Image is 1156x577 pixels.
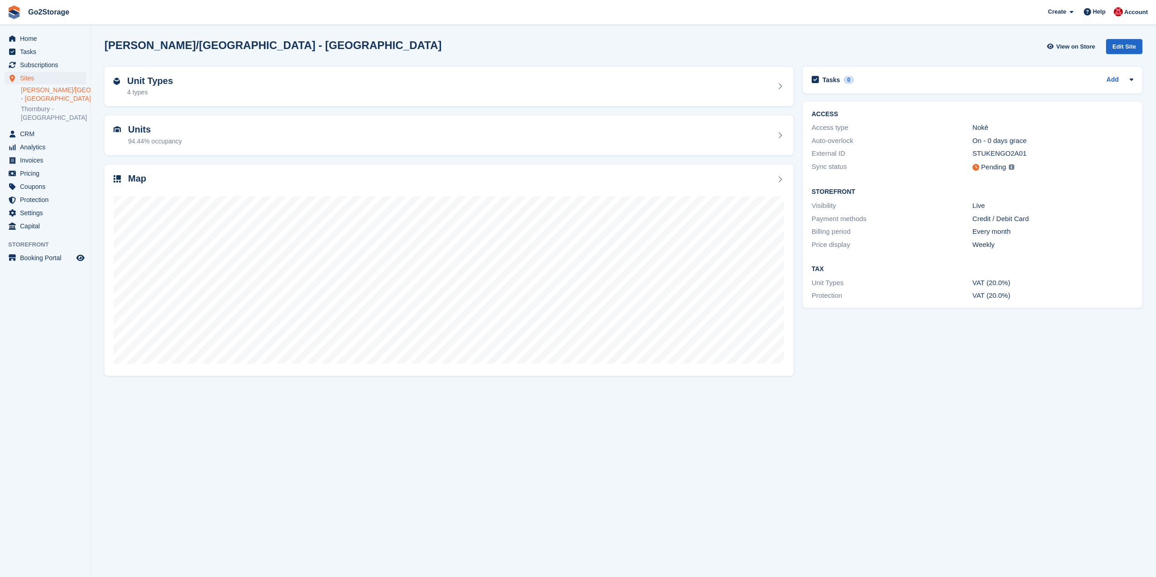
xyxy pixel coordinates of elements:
span: Capital [20,220,74,232]
div: Pending [981,162,1006,173]
div: Payment methods [812,214,972,224]
img: unit-type-icn-2b2737a686de81e16bb02015468b77c625bbabd49415b5ef34ead5e3b44a266d.svg [114,78,120,85]
a: Preview store [75,252,86,263]
div: External ID [812,148,972,159]
a: Map [104,164,794,376]
span: Coupons [20,180,74,193]
a: menu [5,128,86,140]
div: Access type [812,123,972,133]
span: Protection [20,193,74,206]
span: Sites [20,72,74,84]
div: Every month [972,227,1133,237]
a: Add [1106,75,1119,85]
span: CRM [20,128,74,140]
a: menu [5,220,86,232]
a: Units 94.44% occupancy [104,115,794,155]
div: Price display [812,240,972,250]
div: Protection [812,291,972,301]
span: Account [1124,8,1148,17]
a: Edit Site [1106,39,1142,58]
h2: Units [128,124,182,135]
div: Sync status [812,162,972,173]
img: icon-info-grey-7440780725fd019a000dd9b08b2336e03edf1995a4989e88bcd33f0948082b44.svg [1009,164,1014,170]
a: Unit Types 4 types [104,67,794,107]
span: Subscriptions [20,59,74,71]
a: menu [5,45,86,58]
div: VAT (20.0%) [972,291,1133,301]
div: 94.44% occupancy [128,137,182,146]
a: [PERSON_NAME]/[GEOGRAPHIC_DATA] - [GEOGRAPHIC_DATA] [21,86,86,103]
span: Analytics [20,141,74,153]
a: menu [5,59,86,71]
span: Pricing [20,167,74,180]
a: View on Store [1046,39,1099,54]
div: On - 0 days grace [972,136,1133,146]
div: 4 types [127,88,173,97]
div: Auto-overlock [812,136,972,146]
h2: Map [128,173,146,184]
div: STUKENGO2A01 [972,148,1133,159]
a: Thornbury - [GEOGRAPHIC_DATA] [21,105,86,122]
img: James Pearson [1114,7,1123,16]
h2: Tasks [823,76,840,84]
a: Go2Storage [25,5,73,20]
a: menu [5,154,86,167]
h2: [PERSON_NAME]/[GEOGRAPHIC_DATA] - [GEOGRAPHIC_DATA] [104,39,442,51]
div: Visibility [812,201,972,211]
a: menu [5,180,86,193]
h2: Unit Types [127,76,173,86]
a: menu [5,167,86,180]
a: menu [5,252,86,264]
div: Nokē [972,123,1133,133]
div: Unit Types [812,278,972,288]
span: Create [1048,7,1066,16]
div: Credit / Debit Card [972,214,1133,224]
span: Help [1093,7,1106,16]
div: Live [972,201,1133,211]
a: menu [5,193,86,206]
div: Weekly [972,240,1133,250]
span: Storefront [8,240,90,249]
div: Billing period [812,227,972,237]
img: unit-icn-7be61d7bf1b0ce9d3e12c5938cc71ed9869f7b940bace4675aadf7bd6d80202e.svg [114,126,121,133]
img: map-icn-33ee37083ee616e46c38cad1a60f524a97daa1e2b2c8c0bc3eb3415660979fc1.svg [114,175,121,182]
div: VAT (20.0%) [972,278,1133,288]
span: Tasks [20,45,74,58]
a: menu [5,72,86,84]
span: Booking Portal [20,252,74,264]
div: 0 [843,76,854,84]
a: menu [5,32,86,45]
span: Invoices [20,154,74,167]
h2: ACCESS [812,111,1133,118]
span: Settings [20,207,74,219]
span: View on Store [1056,42,1095,51]
h2: Storefront [812,188,1133,196]
a: menu [5,207,86,219]
span: Home [20,32,74,45]
img: stora-icon-8386f47178a22dfd0bd8f6a31ec36ba5ce8667c1dd55bd0f319d3a0aa187defe.svg [7,5,21,19]
div: Edit Site [1106,39,1142,54]
h2: Tax [812,266,1133,273]
a: menu [5,141,86,153]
